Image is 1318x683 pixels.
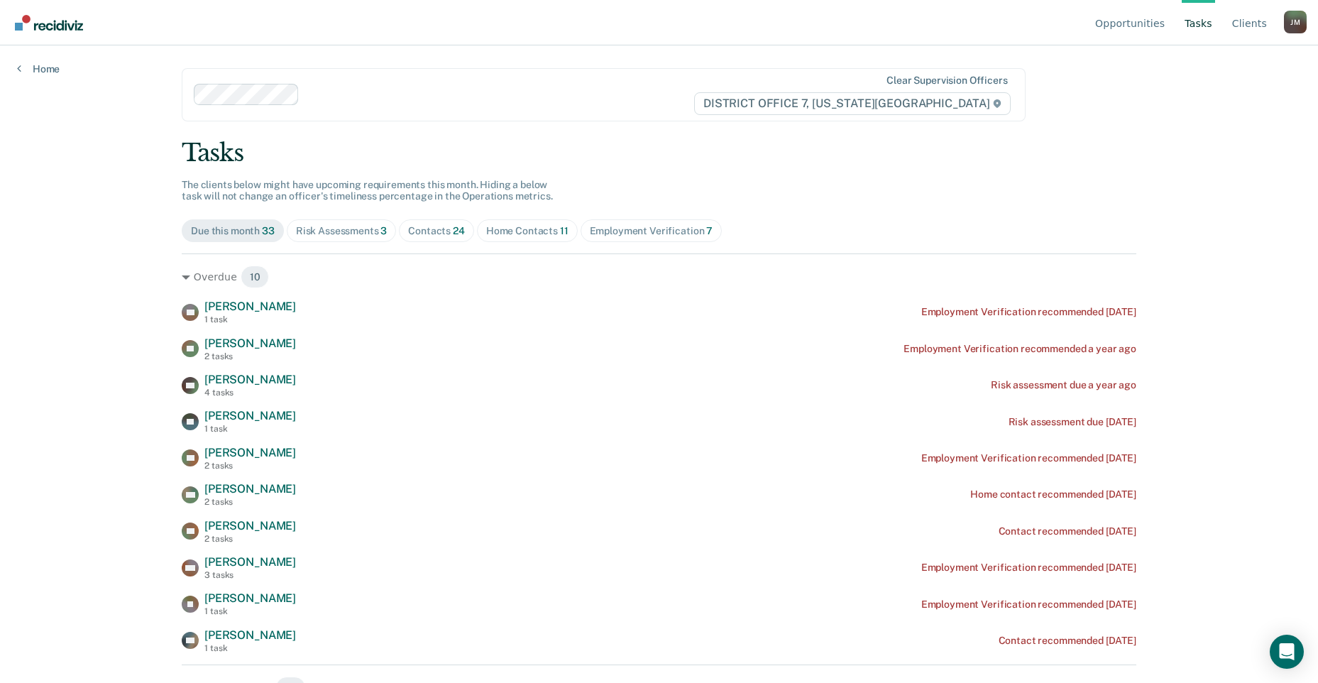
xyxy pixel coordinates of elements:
[694,92,1010,115] span: DISTRICT OFFICE 7, [US_STATE][GEOGRAPHIC_DATA]
[1284,11,1307,33] button: Profile dropdown button
[204,373,296,386] span: [PERSON_NAME]
[921,452,1136,464] div: Employment Verification recommended [DATE]
[706,225,713,236] span: 7
[1270,635,1304,669] div: Open Intercom Messenger
[560,225,569,236] span: 11
[999,635,1136,647] div: Contact recommended [DATE]
[921,562,1136,574] div: Employment Verification recommended [DATE]
[15,15,83,31] img: Recidiviz
[204,351,296,361] div: 2 tasks
[408,225,465,237] div: Contacts
[191,225,275,237] div: Due this month
[182,266,1136,288] div: Overdue 10
[204,446,296,459] span: [PERSON_NAME]
[886,75,1007,87] div: Clear supervision officers
[921,306,1136,318] div: Employment Verification recommended [DATE]
[204,591,296,605] span: [PERSON_NAME]
[204,628,296,642] span: [PERSON_NAME]
[1284,11,1307,33] div: J M
[204,643,296,653] div: 1 task
[1009,416,1136,428] div: Risk assessment due [DATE]
[991,379,1136,391] div: Risk assessment due a year ago
[453,225,465,236] span: 24
[204,315,296,324] div: 1 task
[970,488,1136,501] div: Home contact recommended [DATE]
[204,482,296,496] span: [PERSON_NAME]
[486,225,569,237] div: Home Contacts
[296,225,388,237] div: Risk Assessments
[380,225,387,236] span: 3
[999,525,1136,537] div: Contact recommended [DATE]
[204,570,296,580] div: 3 tasks
[17,62,60,75] a: Home
[204,519,296,532] span: [PERSON_NAME]
[204,409,296,422] span: [PERSON_NAME]
[182,138,1136,168] div: Tasks
[204,606,296,616] div: 1 task
[204,388,296,398] div: 4 tasks
[204,424,296,434] div: 1 task
[204,534,296,544] div: 2 tasks
[204,461,296,471] div: 2 tasks
[204,300,296,313] span: [PERSON_NAME]
[921,599,1136,611] div: Employment Verification recommended [DATE]
[204,497,296,507] div: 2 tasks
[590,225,713,237] div: Employment Verification
[904,343,1136,355] div: Employment Verification recommended a year ago
[182,179,553,202] span: The clients below might have upcoming requirements this month. Hiding a below task will not chang...
[241,266,270,288] span: 10
[204,555,296,569] span: [PERSON_NAME]
[262,225,275,236] span: 33
[204,337,296,350] span: [PERSON_NAME]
